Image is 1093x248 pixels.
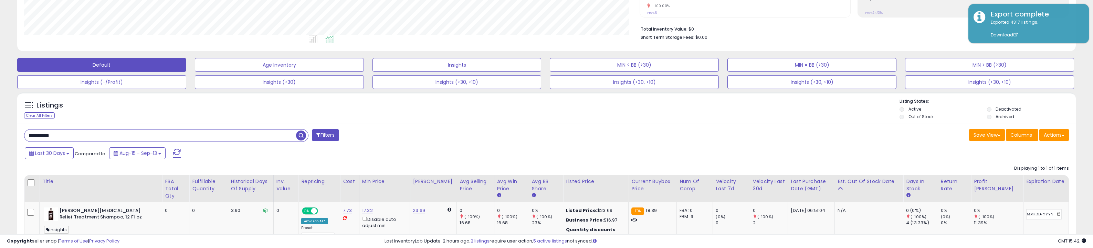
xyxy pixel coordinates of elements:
[906,178,935,192] div: Days In Stock
[911,214,926,219] small: (-100%)
[372,58,542,72] button: Insights
[986,9,1084,19] div: Export complete
[276,178,296,192] div: Inv. value
[109,147,166,159] button: Aug-15 - Sep-13
[647,11,657,15] small: Prev: 6
[641,26,687,32] b: Total Inventory Value:
[716,214,725,219] small: (0%)
[727,58,896,72] button: MIN = BB (>30)
[566,207,623,214] div: $23.69
[343,178,356,185] div: Cost
[24,112,55,119] div: Clear All Filters
[906,220,938,226] div: 4 (13.33%)
[650,3,670,9] small: -100.00%
[1010,132,1032,138] span: Columns
[301,226,335,241] div: Preset:
[165,207,184,214] div: 0
[646,207,657,214] span: 18.39
[991,32,1018,38] a: Download
[906,192,910,199] small: Days In Stock.
[641,24,1064,33] li: $0
[119,150,157,157] span: Aug-15 - Sep-13
[536,214,552,219] small: (-100%)
[974,207,1023,214] div: 0%
[532,178,560,192] div: Avg BB Share
[192,178,225,192] div: Fulfillable Quantity
[36,101,63,110] h5: Listings
[791,207,829,214] div: [DATE] 06:51:04
[17,75,186,89] button: Insights (-/Profit)
[838,178,900,185] div: Est. Out Of Stock Date
[312,129,339,141] button: Filters
[385,238,1086,245] div: Last InventoryLab Update: 2 hours ago, require user action, not synced.
[566,207,597,214] b: Listed Price:
[165,178,186,200] div: FBA Total Qty
[974,220,1023,226] div: 11.39%
[978,214,994,219] small: (-100%)
[42,178,159,185] div: Title
[276,207,293,214] div: 0
[497,207,529,214] div: 0
[372,75,542,89] button: Insights (>30, >10)
[680,207,707,214] div: FBA: 0
[231,178,271,192] div: Historical Days Of Supply
[317,208,328,214] span: OFF
[7,238,32,244] strong: Copyright
[7,238,119,245] div: seller snap | |
[460,178,491,192] div: Avg Selling Price
[941,178,968,192] div: Return Rate
[413,207,425,214] a: 23.69
[753,207,788,214] div: 0
[566,227,623,233] div: :
[969,129,1005,141] button: Save View
[757,214,773,219] small: (-100%)
[1006,129,1038,141] button: Columns
[1023,175,1069,202] th: CSV column name: cust_attr_1_Expiration date
[60,207,143,222] b: [PERSON_NAME][MEDICAL_DATA] Relief Treatment Shampoo, 12 Fl oz
[460,207,494,214] div: 0
[905,75,1074,89] button: Insights (<30, <10)
[566,233,623,239] div: 5 Items, Price: $16.77
[1058,238,1086,244] span: 2025-10-15 15:42 GMT
[532,220,563,226] div: 23%
[532,207,563,214] div: 0%
[533,238,567,244] a: 5 active listings
[362,207,373,214] a: 17.32
[502,214,517,219] small: (-100%)
[908,114,934,120] label: Out of Stock
[44,226,69,234] span: Insights
[497,220,529,226] div: 16.68
[908,106,921,112] label: Active
[753,220,788,226] div: 2
[231,207,268,214] div: 3.90
[195,75,364,89] button: Insights (>30)
[1039,129,1069,141] button: Actions
[550,58,719,72] button: MIN < BB (>30)
[753,178,785,192] div: Velocity Last 30d
[974,178,1020,192] div: Profit [PERSON_NAME]
[75,150,106,157] span: Compared to:
[301,218,328,224] div: Amazon AI *
[996,106,1021,112] label: Deactivated
[25,147,74,159] button: Last 30 Days
[941,207,971,214] div: 0%
[35,150,65,157] span: Last 30 Days
[44,207,58,221] img: 410IJEhgF-L._SL40_.jpg
[900,98,1076,105] p: Listing States:
[986,19,1084,38] div: Exported 4317 listings.
[716,220,749,226] div: 0
[905,58,1074,72] button: MIN > BB (>30)
[941,214,950,219] small: (0%)
[497,192,501,199] small: Avg Win Price.
[362,215,404,229] div: Disable auto adjust min
[791,178,832,192] div: Last Purchase Date (GMT)
[680,178,710,192] div: Num of Comp.
[838,207,898,214] p: N/A
[195,58,364,72] button: Age Inventory
[497,178,526,192] div: Avg Win Price
[301,178,337,185] div: Repricing
[906,207,938,214] div: 0 (0%)
[460,220,494,226] div: 16.68
[89,238,119,244] a: Privacy Policy
[865,11,883,15] small: Prev: 24.58%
